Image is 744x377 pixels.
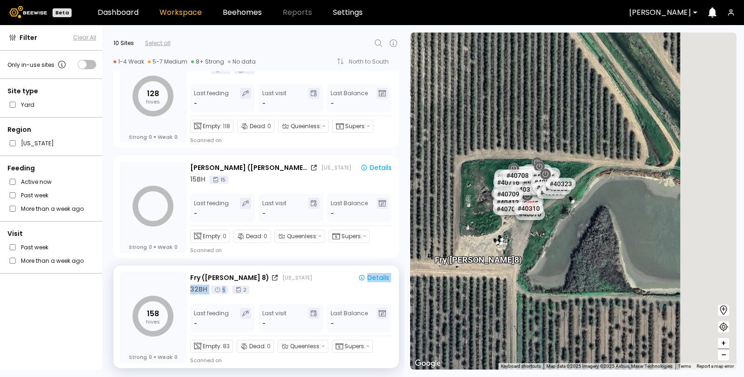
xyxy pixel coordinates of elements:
[499,170,529,182] div: # 40378
[321,164,351,171] div: [US_STATE]
[21,100,34,110] label: Yard
[113,58,144,65] div: 1-4 Weak
[546,364,672,369] span: Map data ©2025 Imagery ©2025 Airbus, Maxar Technologies
[7,59,67,70] div: Only in-use sites
[228,58,256,65] div: No data
[366,342,370,351] span: -
[232,286,249,294] div: 2
[546,178,576,190] div: # 40323
[149,244,152,250] span: 0
[514,202,544,214] div: # 40310
[331,209,334,218] span: -
[503,169,532,182] div: # 40708
[190,136,222,144] div: Scanned on
[511,176,540,188] div: # 40042
[190,175,206,184] div: 15 BH
[262,198,286,218] div: Last visit
[223,232,226,240] span: 0
[190,247,222,254] div: Scanned on
[333,9,363,16] a: Settings
[21,177,52,187] label: Active now
[278,340,328,353] div: Queenless:
[194,308,229,328] div: Last feeding
[331,99,334,108] span: -
[332,120,373,133] div: Supers:
[7,229,96,239] div: Visit
[194,209,198,218] div: -
[331,88,368,108] div: Last Balance
[190,163,308,173] div: [PERSON_NAME] ([PERSON_NAME] 3)
[223,9,262,16] a: Beehomes
[223,342,230,351] span: 83
[331,319,334,328] span: -
[149,134,152,140] span: 0
[159,9,202,16] a: Workspace
[537,187,566,199] div: # 40369
[194,88,229,108] div: Last feeding
[282,274,312,281] div: [US_STATE]
[190,120,233,133] div: Empty:
[718,349,729,360] button: –
[190,230,230,243] div: Empty:
[492,188,521,200] div: # 40729
[190,340,233,353] div: Empty:
[194,99,198,108] div: -
[267,122,271,130] span: 0
[283,9,312,16] span: Reports
[507,167,537,179] div: # 40049
[721,338,726,349] span: +
[718,338,729,349] button: +
[531,168,560,180] div: # 40083
[322,122,325,130] span: -
[7,163,96,173] div: Feeding
[267,342,271,351] span: 0
[194,319,198,328] div: -
[493,203,523,215] div: # 40704
[533,182,563,194] div: # 40005
[7,86,96,96] div: Site type
[363,232,366,240] span: -
[98,9,139,16] a: Dashboard
[278,120,329,133] div: Queenless:
[331,198,368,218] div: Last Balance
[493,196,523,208] div: # 40412
[530,183,560,195] div: # 40097
[349,59,395,65] div: North to South
[357,162,395,173] button: Details
[264,232,267,240] span: 0
[20,33,37,43] span: Filter
[262,99,266,108] div: -
[262,209,266,218] div: -
[129,134,178,140] div: Strong Weak
[262,88,286,108] div: Last visit
[319,232,322,240] span: -
[354,273,393,283] button: Details
[412,357,443,370] img: Google
[211,286,228,294] div: 5
[129,354,178,360] div: Strong Weak
[21,190,48,200] label: Past week
[146,98,160,105] tspan: hives
[7,125,96,135] div: Region
[73,33,96,42] button: Clear All
[360,163,392,172] div: Details
[367,122,370,130] span: -
[147,308,159,319] tspan: 158
[190,357,222,364] div: Scanned on
[146,318,160,325] tspan: hives
[194,198,229,218] div: Last feeding
[174,134,178,140] span: 0
[148,58,187,65] div: 5-7 Medium
[494,169,524,182] div: # 40727
[237,120,274,133] div: Dead:
[21,138,54,148] label: [US_STATE]
[262,319,266,328] div: -
[493,188,523,200] div: # 40709
[174,354,178,360] span: 0
[237,340,274,353] div: Dead:
[190,285,207,294] div: 32 BH
[190,273,269,283] div: Fry ([PERSON_NAME] 8)
[129,244,178,250] div: Strong Weak
[21,242,48,252] label: Past week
